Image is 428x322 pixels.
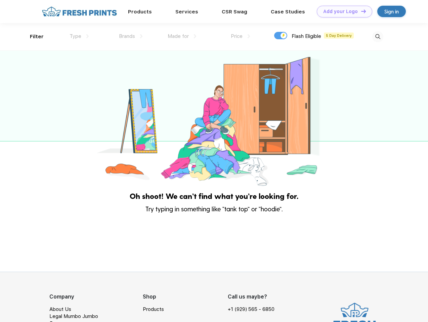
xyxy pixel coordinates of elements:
span: Flash Eligible [292,33,321,39]
span: Made for [168,33,189,39]
a: Sign in [377,6,406,17]
span: 5 Day Delivery [324,33,354,39]
div: Sign in [384,8,399,15]
div: Shop [143,293,228,301]
div: Call us maybe? [228,293,279,301]
span: Type [70,33,81,39]
span: Price [231,33,243,39]
div: Add your Logo [323,9,358,14]
img: DT [361,9,366,13]
img: dropdown.png [140,34,142,38]
a: +1 (929) 565 - 6850 [228,306,274,313]
img: desktop_search.svg [372,31,383,42]
span: Brands [119,33,135,39]
img: dropdown.png [194,34,196,38]
div: Company [49,293,143,301]
a: About Us [49,306,71,312]
div: Filter [30,33,44,41]
a: Legal Mumbo Jumbo [49,313,98,319]
a: Products [143,306,164,312]
a: Products [128,9,152,15]
img: dropdown.png [86,34,89,38]
img: fo%20logo%202.webp [40,6,119,17]
img: dropdown.png [248,34,250,38]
